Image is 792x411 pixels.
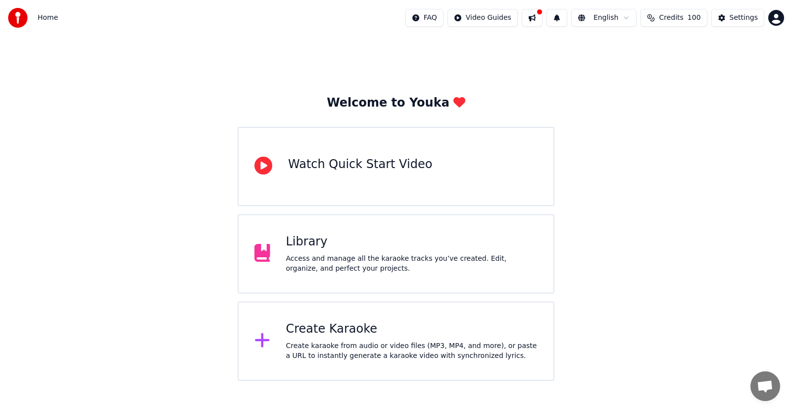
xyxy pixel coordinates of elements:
[730,13,758,23] div: Settings
[38,13,58,23] span: Home
[286,321,538,337] div: Create Karaoke
[405,9,444,27] button: FAQ
[8,8,28,28] img: youka
[641,9,707,27] button: Credits100
[327,95,465,111] div: Welcome to Youka
[659,13,683,23] span: Credits
[750,371,780,401] div: Open chat
[711,9,764,27] button: Settings
[286,254,538,274] div: Access and manage all the karaoke tracks you’ve created. Edit, organize, and perfect your projects.
[286,234,538,250] div: Library
[288,157,432,173] div: Watch Quick Start Video
[38,13,58,23] nav: breadcrumb
[286,341,538,361] div: Create karaoke from audio or video files (MP3, MP4, and more), or paste a URL to instantly genera...
[688,13,701,23] span: 100
[447,9,518,27] button: Video Guides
